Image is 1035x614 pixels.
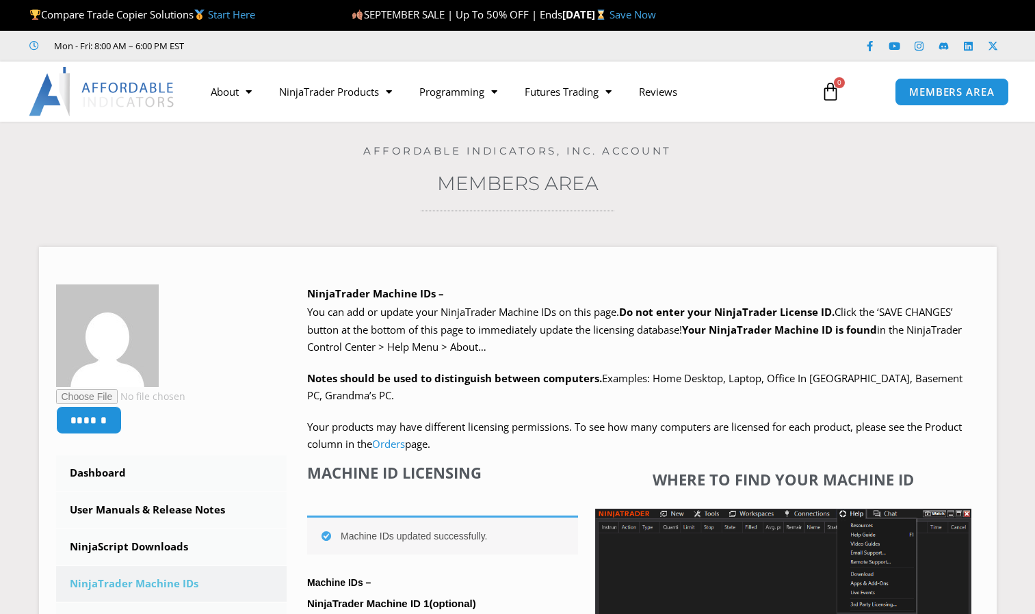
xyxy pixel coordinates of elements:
[307,464,578,481] h4: Machine ID Licensing
[307,305,962,353] span: Click the ‘SAVE CHANGES’ button at the bottom of this page to immediately update the licensing da...
[352,10,363,20] img: 🍂
[51,38,184,54] span: Mon - Fri: 8:00 AM – 6:00 PM EST
[208,8,255,21] a: Start Here
[596,10,606,20] img: ⌛
[197,76,808,107] nav: Menu
[595,470,971,488] h4: Where to find your Machine ID
[56,529,287,565] a: NinjaScript Downloads
[197,76,265,107] a: About
[619,305,835,319] b: Do not enter your NinjaTrader License ID.
[800,72,861,111] a: 0
[307,305,619,319] span: You can add or update your NinjaTrader Machine IDs on this page.
[895,78,1009,106] a: MEMBERS AREA
[682,323,877,336] strong: Your NinjaTrader Machine ID is found
[610,8,656,21] a: Save Now
[203,39,408,53] iframe: Customer reviews powered by Trustpilot
[307,371,962,403] span: Examples: Home Desktop, Laptop, Office In [GEOGRAPHIC_DATA], Basement PC, Grandma’s PC.
[56,492,287,528] a: User Manuals & Release Notes
[909,87,995,97] span: MEMBERS AREA
[307,286,444,300] b: NinjaTrader Machine IDs –
[511,76,625,107] a: Futures Trading
[429,598,475,609] span: (optional)
[307,593,578,614] label: NinjaTrader Machine ID 1
[307,577,371,588] strong: Machine IDs –
[30,10,40,20] img: 🏆
[307,516,578,555] div: Machine IDs updated successfully.
[562,8,610,21] strong: [DATE]
[834,77,845,88] span: 0
[363,144,672,157] a: Affordable Indicators, Inc. Account
[352,8,562,21] span: SEPTEMBER SALE | Up To 50% OFF | Ends
[437,172,599,195] a: Members Area
[194,10,205,20] img: 🥇
[307,420,962,451] span: Your products may have different licensing permissions. To see how many computers are licensed fo...
[56,455,287,491] a: Dashboard
[372,437,405,451] a: Orders
[625,76,691,107] a: Reviews
[56,284,159,387] img: 4910f8ea06b285c7ff845704c7b196ba6d43c01194dd7e3e190099f6adc25ba4
[307,371,602,385] strong: Notes should be used to distinguish between computers.
[29,67,176,116] img: LogoAI | Affordable Indicators – NinjaTrader
[265,76,406,107] a: NinjaTrader Products
[29,8,255,21] span: Compare Trade Copier Solutions
[406,76,511,107] a: Programming
[56,566,287,602] a: NinjaTrader Machine IDs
